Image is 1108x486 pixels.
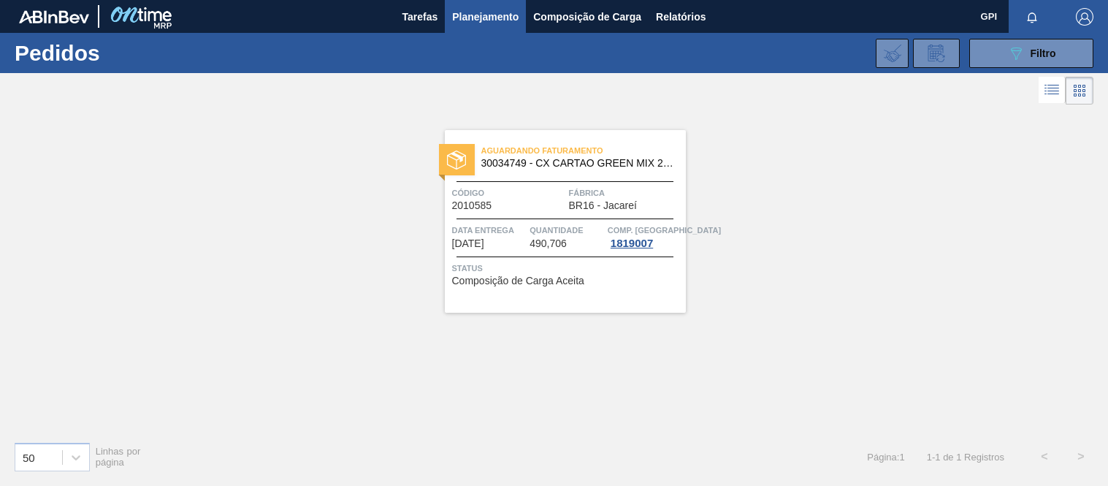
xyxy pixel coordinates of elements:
[1026,438,1063,475] button: <
[23,451,35,463] div: 50
[1039,77,1066,105] div: Visão em Lista
[452,200,492,211] span: 2010585
[96,446,141,468] span: Linhas por página
[423,130,686,313] a: statusAguardando Faturamento30034749 - CX CARTAO GREEN MIX 269ML LN C6Código2010585FábricaBR16 - ...
[533,8,641,26] span: Composição de Carga
[481,158,674,169] span: 30034749 - CX CARTAO GREEN MIX 269ML LN C6
[15,45,224,61] h1: Pedidos
[913,39,960,68] div: Solicitação de Revisão de Pedidos
[452,223,527,238] span: Data entrega
[1031,48,1056,59] span: Filtro
[876,39,909,68] div: Importar Negociações dos Pedidos
[867,452,904,463] span: Página : 1
[608,223,682,249] a: Comp. [GEOGRAPHIC_DATA]1819007
[481,143,686,158] span: Aguardando Faturamento
[452,238,484,249] span: 12/09/2025
[927,452,1004,463] span: 1 - 1 de 1 Registros
[656,8,706,26] span: Relatórios
[452,261,682,276] span: Status
[452,186,565,200] span: Código
[452,8,519,26] span: Planejamento
[447,151,466,170] img: status
[530,223,604,238] span: Quantidade
[452,276,584,286] span: Composição de Carga Aceita
[1066,77,1093,105] div: Visão em Cards
[608,223,721,238] span: Comp. Carga
[530,238,567,249] span: 490,706
[569,200,637,211] span: BR16 - Jacareí
[569,186,682,200] span: Fábrica
[19,10,89,23] img: TNhmsLtSVTkK8tSr43FrP2fwEKptu5GPRR3wAAAABJRU5ErkJggg==
[969,39,1093,68] button: Filtro
[1009,7,1055,27] button: Notificações
[402,8,438,26] span: Tarefas
[608,238,656,249] div: 1819007
[1076,8,1093,26] img: Logout
[1063,438,1099,475] button: >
